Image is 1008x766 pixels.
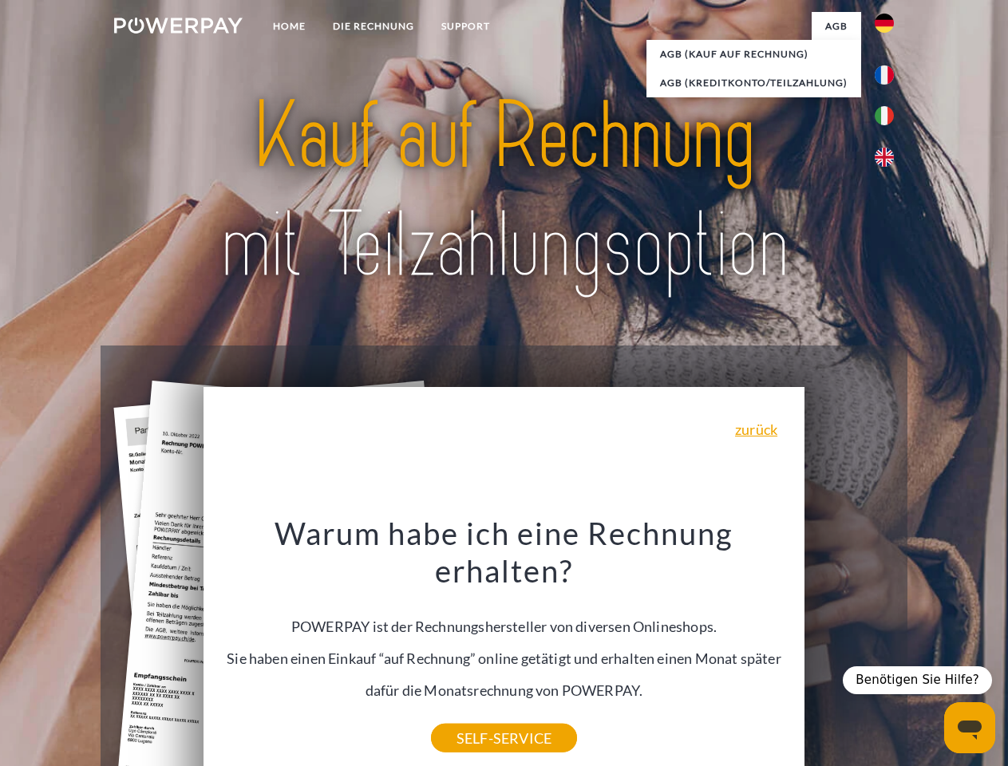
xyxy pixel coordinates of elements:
[259,12,319,41] a: Home
[944,702,995,753] iframe: Schaltfläche zum Öffnen des Messaging-Fensters; Konversation läuft
[875,148,894,167] img: en
[213,514,796,590] h3: Warum habe ich eine Rechnung erhalten?
[428,12,504,41] a: SUPPORT
[875,106,894,125] img: it
[646,69,861,97] a: AGB (Kreditkonto/Teilzahlung)
[735,422,777,436] a: zurück
[114,18,243,34] img: logo-powerpay-white.svg
[875,14,894,33] img: de
[431,724,577,752] a: SELF-SERVICE
[812,12,861,41] a: agb
[843,666,992,694] div: Benötigen Sie Hilfe?
[213,514,796,738] div: POWERPAY ist der Rechnungshersteller von diversen Onlineshops. Sie haben einen Einkauf “auf Rechn...
[646,40,861,69] a: AGB (Kauf auf Rechnung)
[152,77,856,306] img: title-powerpay_de.svg
[319,12,428,41] a: DIE RECHNUNG
[875,65,894,85] img: fr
